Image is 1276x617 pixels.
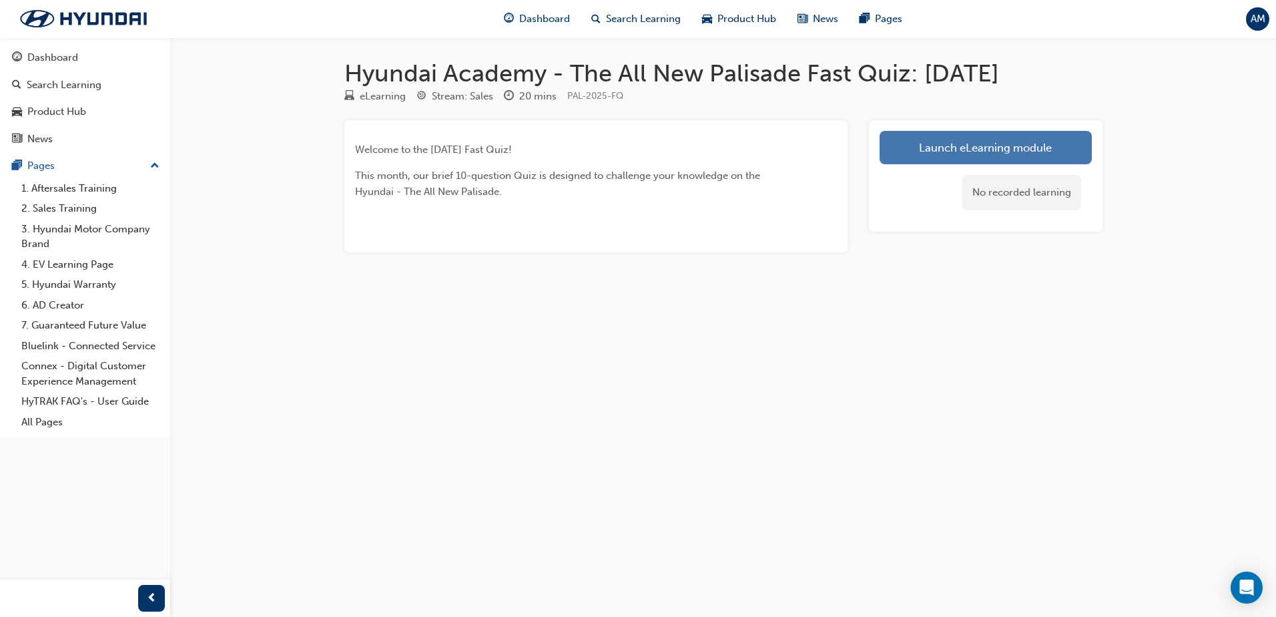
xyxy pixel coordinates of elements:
span: Pages [875,11,902,27]
button: Pages [5,154,165,178]
img: Trak [7,5,160,33]
a: search-iconSearch Learning [581,5,691,33]
span: AM [1251,11,1265,27]
a: Bluelink - Connected Service [16,336,165,357]
a: Product Hub [5,99,165,124]
span: guage-icon [12,52,22,64]
div: Stream [416,88,493,105]
a: pages-iconPages [849,5,913,33]
span: guage-icon [504,11,514,27]
span: news-icon [797,11,808,27]
button: DashboardSearch LearningProduct HubNews [5,43,165,154]
a: News [5,127,165,152]
span: target-icon [416,91,426,103]
span: car-icon [12,106,22,118]
button: AM [1246,7,1269,31]
span: Learning resource code [567,90,623,101]
div: Pages [27,158,55,174]
span: news-icon [12,134,22,146]
div: eLearning [360,89,406,104]
span: This month, our brief 10-question Quiz is designed to challenge your knowledge on the Hyundai - T... [355,170,763,198]
div: 20 mins [519,89,557,104]
div: Search Learning [27,77,101,93]
span: car-icon [702,11,712,27]
a: Launch eLearning module [880,131,1092,164]
span: up-icon [150,158,159,175]
div: News [27,132,53,147]
h1: Hyundai Academy - The All New Palisade Fast Quiz: [DATE] [344,59,1102,88]
span: pages-icon [860,11,870,27]
span: Welcome to the [DATE] Fast Quiz! [355,144,512,156]
div: Type [344,88,406,105]
a: news-iconNews [787,5,849,33]
a: 5. Hyundai Warranty [16,274,165,295]
a: car-iconProduct Hub [691,5,787,33]
div: Stream: Sales [432,89,493,104]
span: search-icon [12,79,21,91]
a: All Pages [16,412,165,433]
div: No recorded learning [962,175,1081,210]
div: Open Intercom Messenger [1231,572,1263,604]
a: Connex - Digital Customer Experience Management [16,356,165,391]
span: News [813,11,838,27]
a: 3. Hyundai Motor Company Brand [16,219,165,254]
a: 4. EV Learning Page [16,254,165,275]
span: Dashboard [519,11,570,27]
a: 1. Aftersales Training [16,178,165,199]
div: Dashboard [27,50,78,65]
span: Product Hub [717,11,776,27]
span: prev-icon [147,590,157,607]
span: pages-icon [12,160,22,172]
a: guage-iconDashboard [493,5,581,33]
span: learningResourceType_ELEARNING-icon [344,91,354,103]
a: Search Learning [5,73,165,97]
a: Dashboard [5,45,165,70]
a: 6. AD Creator [16,295,165,316]
a: 7. Guaranteed Future Value [16,315,165,336]
a: HyTRAK FAQ's - User Guide [16,391,165,412]
div: Duration [504,88,557,105]
span: search-icon [591,11,601,27]
a: 2. Sales Training [16,198,165,219]
span: Search Learning [606,11,681,27]
span: clock-icon [504,91,514,103]
div: Product Hub [27,104,86,120]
